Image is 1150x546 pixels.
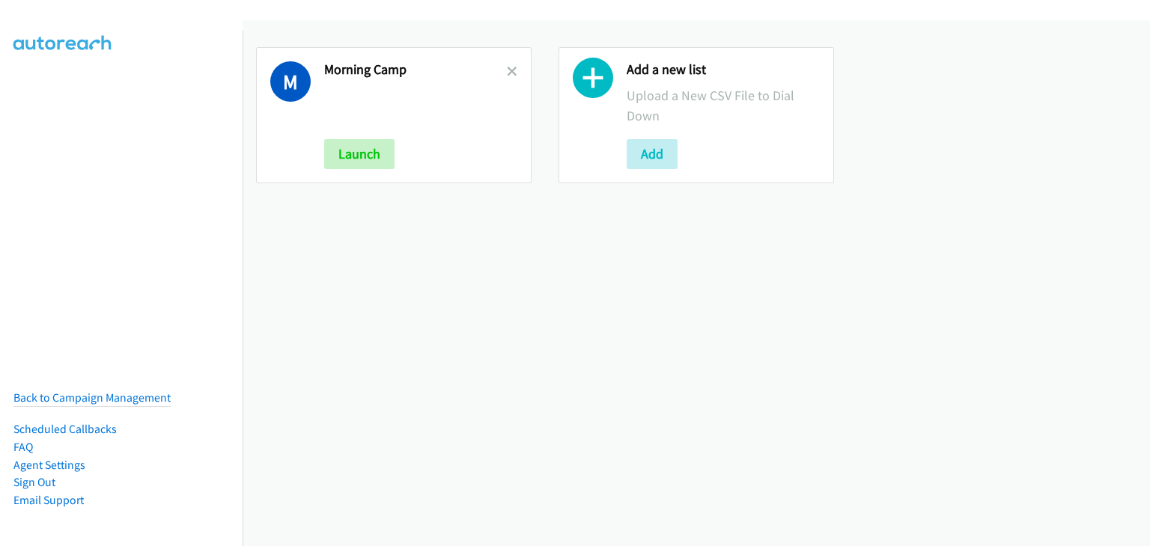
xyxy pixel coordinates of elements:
[13,493,84,507] a: Email Support
[324,139,395,169] button: Launch
[13,458,85,472] a: Agent Settings
[627,85,820,126] p: Upload a New CSV File to Dial Down
[13,475,55,489] a: Sign Out
[13,440,33,454] a: FAQ
[324,61,507,79] h2: Morning Camp
[270,61,311,102] h1: M
[627,61,820,79] h2: Add a new list
[627,139,678,169] button: Add
[13,390,171,405] a: Back to Campaign Management
[13,422,117,436] a: Scheduled Callbacks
